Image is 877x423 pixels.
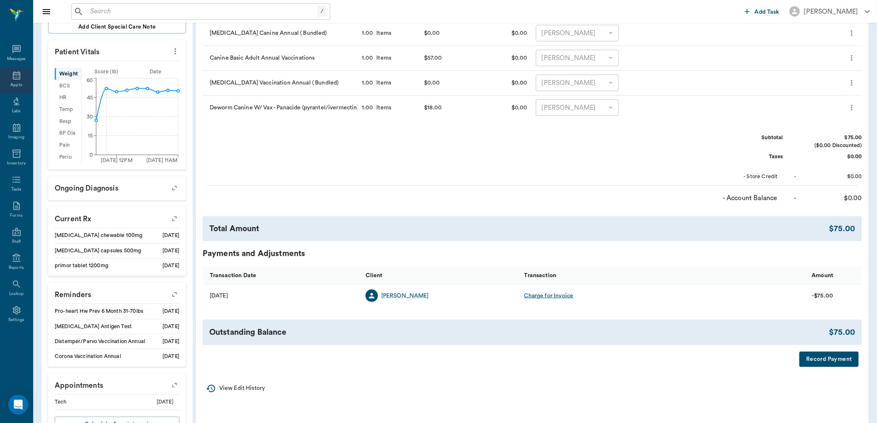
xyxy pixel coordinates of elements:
div: Amount [812,264,833,287]
div: $75.00 [829,326,855,338]
div: ($0.00 Discounted) [800,142,862,150]
button: more [846,101,858,115]
div: Resp [55,116,81,128]
div: [MEDICAL_DATA] Antigen Test [55,323,132,331]
button: more [846,51,858,65]
div: Labs [12,108,21,114]
div: -$75.00 [812,292,833,300]
button: Add client Special Care Note [48,20,186,34]
div: Deworm Canine W/ Vax - Panacide (pyrantel/ivermectin) [203,96,358,121]
a: [PERSON_NAME] [381,292,429,300]
div: [MEDICAL_DATA] chewable 100mg [55,232,142,239]
div: Amount [679,266,838,285]
div: Items [373,54,392,62]
div: [DATE] [162,262,179,270]
div: [PERSON_NAME] [536,50,619,66]
p: Reminders [48,283,186,304]
div: $0.00 [482,46,532,71]
div: 1.00 [362,79,373,87]
div: $0.00 [800,173,862,181]
tspan: 60 [87,78,93,83]
button: Add Task [741,4,783,19]
div: Reports [9,265,24,271]
button: [PERSON_NAME] [783,4,877,19]
p: Current Rx [48,207,186,228]
div: Tech [55,398,84,406]
div: $0.00 [424,27,440,39]
div: Forms [10,213,22,219]
div: [DATE] [162,247,179,255]
div: [DATE] [162,353,179,360]
div: Taxes [721,153,783,161]
div: $0.00 [800,153,862,161]
div: Settings [8,317,25,323]
tspan: [DATE] 11AM [146,158,178,163]
div: $0.00 [800,193,862,203]
div: Pain [55,139,81,151]
div: $18.00 [424,102,442,114]
button: more [169,44,182,58]
div: Inventory [7,160,26,167]
div: Lookup [9,291,24,297]
div: Date [131,68,180,76]
button: more [846,26,858,40]
div: [DATE] [162,232,179,239]
div: Imaging [8,134,24,140]
span: Add client Special Care Note [78,22,156,31]
div: 1.00 [362,104,373,112]
div: Items [373,79,392,87]
div: / [317,6,327,17]
div: Tasks [11,186,22,193]
div: [PERSON_NAME] [536,99,619,116]
div: Client [366,264,383,287]
button: more [846,76,858,90]
div: [DATE] [162,323,179,331]
div: HR [55,92,81,104]
div: Charge for Invoice [524,292,574,300]
div: Items [373,104,392,112]
div: $0.00 [424,77,440,89]
div: 1.00 [362,29,373,37]
div: Transaction [520,266,679,285]
div: Perio [55,151,81,163]
div: primor tablet 1200mg [55,262,108,270]
button: Close drawer [38,3,55,20]
div: Client [361,266,520,285]
div: 1.00 [362,54,373,62]
button: Record Payment [799,352,859,367]
div: Transaction Date [210,264,256,287]
div: $0.00 [482,21,532,46]
tspan: [DATE] 12PM [101,158,133,163]
div: [MEDICAL_DATA] Canine Annual ( Bundled) [203,21,358,46]
div: Transaction [524,264,557,287]
div: [MEDICAL_DATA] Vaccination Annual ( Bundled) [203,71,358,96]
div: 09/26/25 [210,292,228,300]
div: - [794,193,797,203]
div: [DATE] [157,398,179,406]
div: Corona Vaccination Annual [55,353,121,360]
div: $75.00 [800,134,862,142]
div: Messages [7,56,26,62]
div: Score ( lb ) [82,68,131,76]
p: Patient Vitals [48,40,186,61]
div: Appts [10,82,22,88]
div: $0.00 [482,96,532,121]
div: Outstanding Balance [209,326,829,338]
div: Canine Basic Adult Annual Vaccinations [203,46,358,71]
div: Temp [55,104,81,116]
div: - Store Credit [716,173,778,181]
tspan: 15 [88,133,93,138]
div: Payments and Adjustments [203,248,862,260]
div: $57.00 [424,52,442,64]
div: [PERSON_NAME] [536,25,619,41]
div: Subtotal [721,134,783,142]
div: [PERSON_NAME] [804,7,858,17]
div: $0.00 [482,71,532,96]
div: Pro-heart Hw Prev 6 Month 31-70lbs [55,307,143,315]
tspan: 45 [87,95,93,100]
p: Ongoing diagnosis [48,176,186,197]
div: [DATE] [162,307,179,315]
div: - [795,173,797,181]
div: Items [373,29,392,37]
